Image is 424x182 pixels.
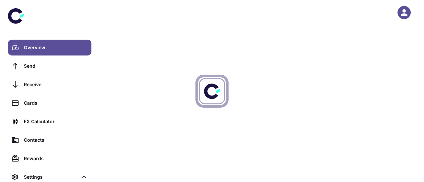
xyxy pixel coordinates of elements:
div: Settings [24,173,78,181]
div: FX Calculator [24,118,87,125]
a: Receive [8,77,91,92]
a: Contacts [8,132,91,148]
div: Cards [24,99,87,107]
a: Rewards [8,151,91,166]
a: Overview [8,40,91,55]
div: Contacts [24,136,87,144]
div: Rewards [24,155,87,162]
a: FX Calculator [8,114,91,129]
div: Send [24,62,87,70]
a: Send [8,58,91,74]
div: Overview [24,44,87,51]
a: Cards [8,95,91,111]
div: Receive [24,81,87,88]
